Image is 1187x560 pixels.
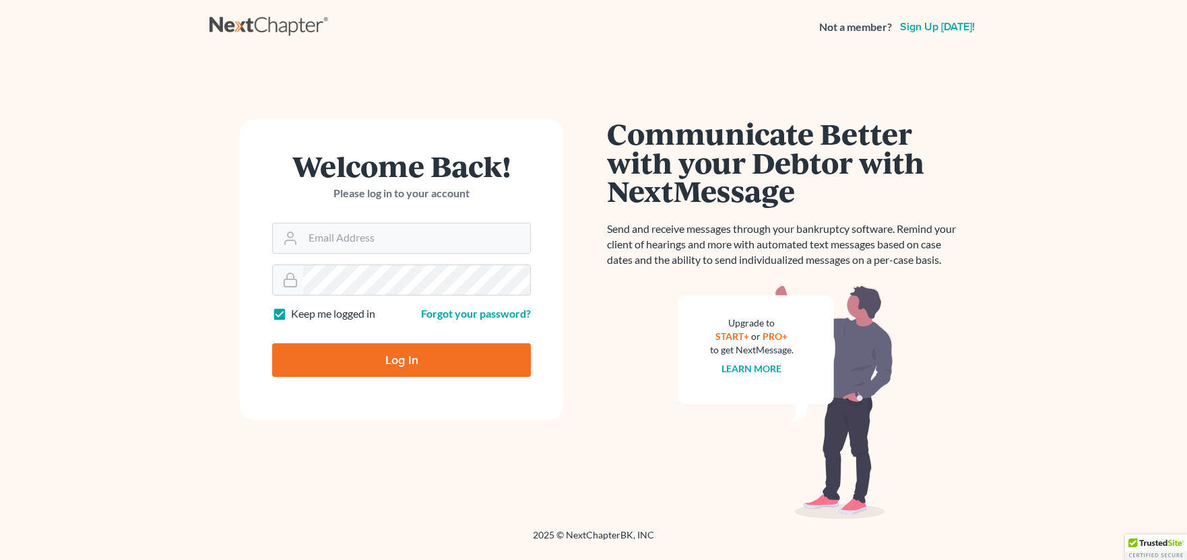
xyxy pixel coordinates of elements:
a: Learn more [722,363,782,374]
strong: Not a member? [819,20,892,35]
a: Sign up [DATE]! [897,22,977,32]
a: PRO+ [763,330,788,342]
input: Log In [272,343,531,377]
a: Forgot your password? [421,307,531,320]
h1: Communicate Better with your Debtor with NextMessage [607,119,964,205]
p: Send and receive messages through your bankruptcy software. Remind your client of hearings and mo... [607,221,964,268]
p: Please log in to your account [272,186,531,201]
img: nextmessage_bg-59042aed3d76b12b5cd301f8e5b87938c9018125f34e5fa2b7a6b67550977c72.svg [678,284,893,520]
div: Upgrade to [710,316,794,330]
div: 2025 © NextChapterBK, INC [210,528,977,553]
a: START+ [716,330,750,342]
input: Email Address [303,223,530,253]
span: or [752,330,761,342]
h1: Welcome Back! [272,151,531,180]
div: to get NextMessage. [710,343,794,357]
div: TrustedSite Certified [1125,534,1187,560]
label: Keep me logged in [291,306,375,322]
